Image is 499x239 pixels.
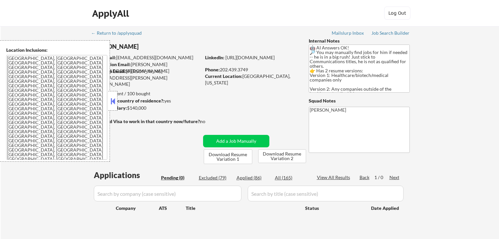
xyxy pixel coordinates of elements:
div: 1 / 0 [374,174,389,181]
button: Log Out [384,7,410,20]
div: ATS [159,205,186,211]
div: Internal Notes [309,38,410,44]
div: ApplyAll [92,8,131,19]
input: Search by title (case sensitive) [248,186,404,201]
div: [GEOGRAPHIC_DATA], [US_STATE] [205,73,298,86]
div: Excluded (79) [199,175,232,181]
div: Mailslurp Inbox [332,31,364,35]
div: 202.439.3749 [205,66,298,73]
div: [EMAIL_ADDRESS][DOMAIN_NAME] [92,54,201,61]
div: Date Applied [371,205,400,211]
div: $140,000 [92,105,201,111]
div: [PERSON_NAME][EMAIL_ADDRESS][PERSON_NAME][DOMAIN_NAME] [92,68,201,87]
div: Back [360,174,370,181]
div: Status [305,202,362,214]
div: ← Return to /applysquad [91,31,148,35]
button: Download Resume Variation 1 [204,149,252,164]
strong: LinkedIn: [205,55,224,60]
strong: Current Location: [205,73,242,79]
div: Location Inclusions: [6,47,107,53]
strong: Can work in country of residence?: [92,98,164,103]
div: [PERSON_NAME] [92,43,227,51]
input: Search by company (case sensitive) [94,186,241,201]
a: ← Return to /applysquad [91,30,148,37]
div: All (165) [275,175,308,181]
div: Company [116,205,159,211]
button: Add a Job Manually [203,135,269,147]
div: Squad Notes [309,98,410,104]
div: Job Search Builder [371,31,410,35]
a: [URL][DOMAIN_NAME] [225,55,275,60]
strong: Phone: [205,67,220,72]
strong: Will need Visa to work in that country now/future?: [92,119,201,124]
div: 86 sent / 100 bought [92,90,201,97]
div: [PERSON_NAME][EMAIL_ADDRESS][DOMAIN_NAME] [92,61,201,74]
button: Download Resume Variation 2 [258,149,306,163]
div: Title [186,205,299,211]
div: View All Results [317,174,352,181]
div: Pending (0) [161,175,194,181]
a: Job Search Builder [371,30,410,37]
div: Applied (86) [237,175,269,181]
div: no [200,118,219,125]
div: Next [389,174,400,181]
div: yes [92,98,199,104]
div: Applications [94,171,159,179]
a: Mailslurp Inbox [332,30,364,37]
